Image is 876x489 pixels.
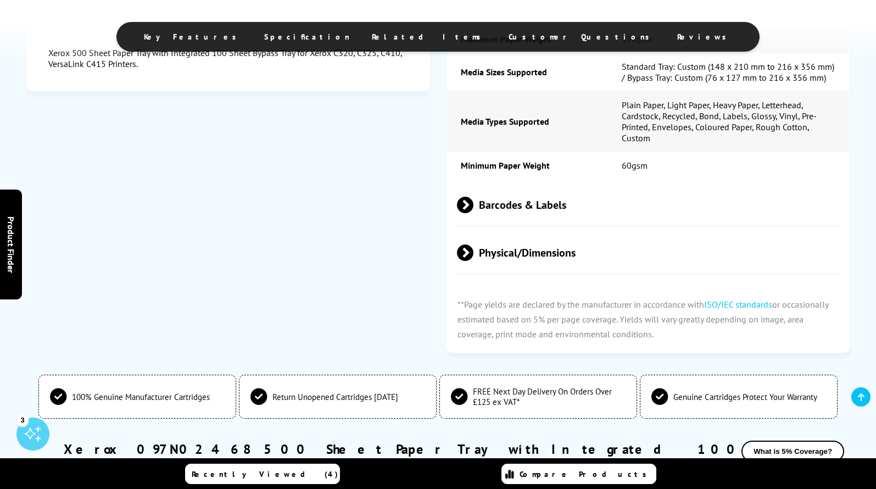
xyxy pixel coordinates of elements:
[457,232,839,274] span: Physical/Dimensions
[608,53,850,91] td: Standard Tray: Custom (148 x 210 mm to 216 x 356 mm) / Bypass Tray: Custom (76 x 127 mm to 216 x ...
[509,32,655,42] span: Customer Questions
[185,464,340,484] a: Recently Viewed (4)
[72,392,210,402] span: 100% Genuine Manufacturer Cartridges
[272,392,398,402] span: Return Unopened Cartridges [DATE]
[473,386,626,407] span: FREE Next Day Delivery On Orders Over £125 ex VAT*
[16,414,29,426] div: 3
[608,91,850,152] td: Plain Paper, Light Paper, Heavy Paper, Letterhead, Cardstock, Recycled, Bond, Labels, Glossy, Vin...
[372,32,487,42] span: Related Items
[447,286,850,353] p: **Page yields are declared by the manufacturer in accordance with or occasionally estimated based...
[26,441,850,475] h2: Xerox 097N02468 500 Sheet Paper Tray with Integrated 100 Sheet Bypass Tray Related Items
[447,152,608,179] td: Minimum Paper Weight
[192,469,338,479] span: Recently Viewed (4)
[673,392,817,402] span: Genuine Cartridges Protect Your Warranty
[447,91,608,152] td: Media Types Supported
[144,32,242,42] span: Key Features
[520,469,652,479] span: Compare Products
[741,441,844,462] button: What is 5% Coverage?
[447,53,608,91] td: Media Sizes Supported
[501,464,656,484] a: Compare Products
[5,216,16,273] span: Product Finder
[457,185,839,226] span: Barcodes & Labels
[608,152,850,179] td: 60gsm
[704,299,772,310] a: ISO/IEC standards
[48,47,408,69] div: Xerox 500 Sheet Paper Tray with Integrated 100 Sheet Bypass Tray for Xerox C320, C325, C410, Vers...
[264,32,350,42] span: Specification
[677,32,732,42] span: Reviews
